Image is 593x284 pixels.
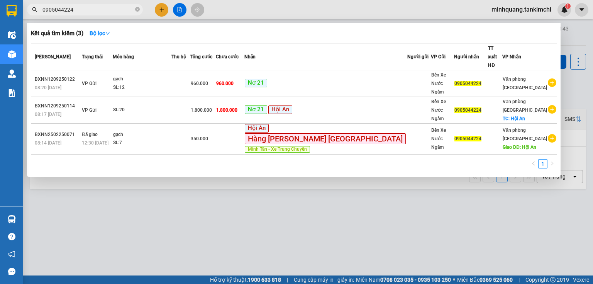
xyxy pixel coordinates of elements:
[245,79,267,87] span: Nơ 21
[245,133,406,144] span: Hàng [PERSON_NAME] [GEOGRAPHIC_DATA]
[171,54,186,60] span: Thu hộ
[245,146,310,153] span: Minh Tàn - Xe Trung Chuyển
[7,5,17,17] img: logo-vxr
[539,160,547,168] a: 1
[454,136,481,141] span: 0905044224
[431,54,446,60] span: VP Gửi
[135,6,140,14] span: close-circle
[32,7,37,12] span: search
[90,30,110,36] strong: Bộ lọc
[191,107,212,113] span: 1.800.000
[35,112,61,117] span: 08:17 [DATE]
[8,250,15,258] span: notification
[8,89,16,97] img: solution-icon
[35,85,61,90] span: 08:20 [DATE]
[244,54,256,60] span: Nhãn
[216,81,234,86] span: 960.000
[31,29,83,37] h3: Kết quả tìm kiếm ( 3 )
[8,50,16,58] img: warehouse-icon
[547,159,557,168] button: right
[8,268,15,275] span: message
[548,78,556,87] span: plus-circle
[82,81,97,86] span: VP Gửi
[113,83,171,92] div: SL: 12
[407,54,429,60] span: Người gửi
[35,75,80,83] div: BXNN1209250122
[502,54,521,60] span: VP Nhận
[503,77,547,90] span: Văn phòng [GEOGRAPHIC_DATA]
[42,5,134,14] input: Tìm tên, số ĐT hoặc mã đơn
[503,99,547,113] span: Văn phòng [GEOGRAPHIC_DATA]
[35,54,71,60] span: [PERSON_NAME]
[113,54,134,60] span: Món hàng
[191,136,208,141] span: 350.000
[431,72,446,95] span: Bến Xe Nước Ngầm
[8,70,16,78] img: warehouse-icon
[113,131,171,139] div: gạch
[135,7,140,12] span: close-circle
[35,140,61,146] span: 08:14 [DATE]
[191,81,208,86] span: 960.000
[245,105,267,114] span: Nơ 21
[531,161,536,166] span: left
[268,105,292,114] span: Hội An
[35,131,80,139] div: BXNN2502250071
[529,159,538,168] li: Previous Page
[538,159,547,168] li: 1
[8,215,16,223] img: warehouse-icon
[503,145,536,150] span: Giao DĐ: Hội An
[82,54,103,60] span: Trạng thái
[431,128,446,150] span: Bến Xe Nước Ngầm
[83,27,117,39] button: Bộ lọcdown
[216,54,239,60] span: Chưa cước
[113,139,171,147] div: SL: 7
[8,31,16,39] img: warehouse-icon
[8,233,15,240] span: question-circle
[548,134,556,143] span: plus-circle
[548,105,556,114] span: plus-circle
[245,124,269,133] span: Hội An
[547,159,557,168] li: Next Page
[190,54,212,60] span: Tổng cước
[105,31,110,36] span: down
[216,107,237,113] span: 1.800.000
[454,54,479,60] span: Người nhận
[529,159,538,168] button: left
[113,75,171,83] div: gạch
[113,106,171,114] div: SL: 20
[431,99,446,121] span: Bến Xe Nước Ngầm
[82,107,97,113] span: VP Gửi
[82,140,108,146] span: 12:30 [DATE]
[82,132,98,137] span: Đã giao
[454,107,481,113] span: 0905044224
[488,46,497,68] span: TT xuất HĐ
[35,102,80,110] div: BXNN1209250114
[454,81,481,86] span: 0905044224
[503,128,547,141] span: Văn phòng [GEOGRAPHIC_DATA]
[503,116,525,121] span: TC: Hội An
[550,161,554,166] span: right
